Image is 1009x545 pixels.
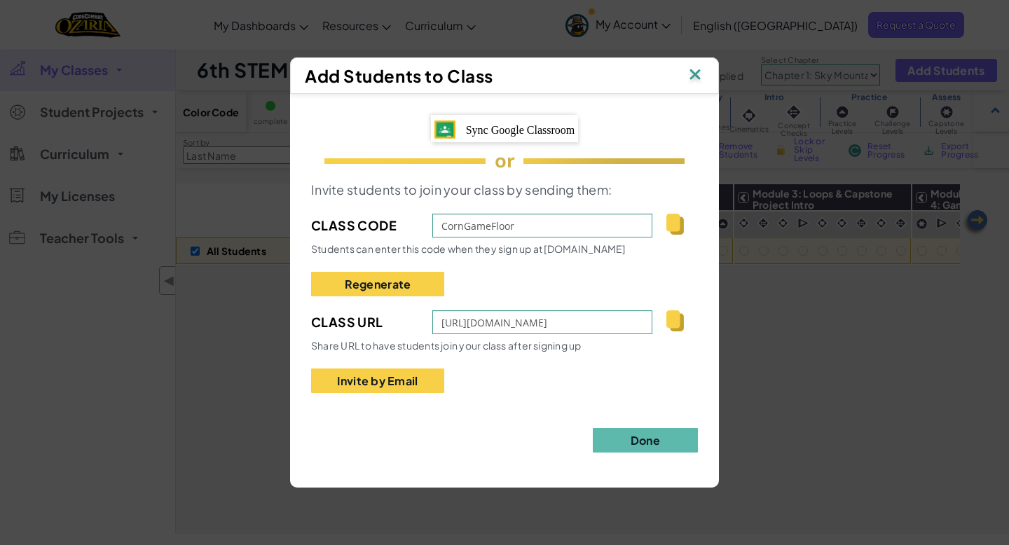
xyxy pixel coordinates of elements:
span: Class Code [311,215,418,236]
img: IconClose.svg [686,65,704,86]
img: IconGoogleClassroom.svg [434,120,455,139]
button: Invite by Email [311,368,444,393]
span: Students can enter this code when they sign up at [DOMAIN_NAME] [311,242,626,255]
span: Invite students to join your class by sending them: [311,181,612,198]
img: IconCopy.svg [666,214,684,235]
button: Done [593,428,698,453]
img: IconCopy.svg [666,310,684,331]
span: Add Students to Class [305,65,493,86]
button: Regenerate [311,272,444,296]
span: Class Url [311,312,418,333]
span: Share URL to have students join your class after signing up [311,339,582,352]
span: or [495,149,515,172]
span: Sync Google Classroom [466,124,575,136]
